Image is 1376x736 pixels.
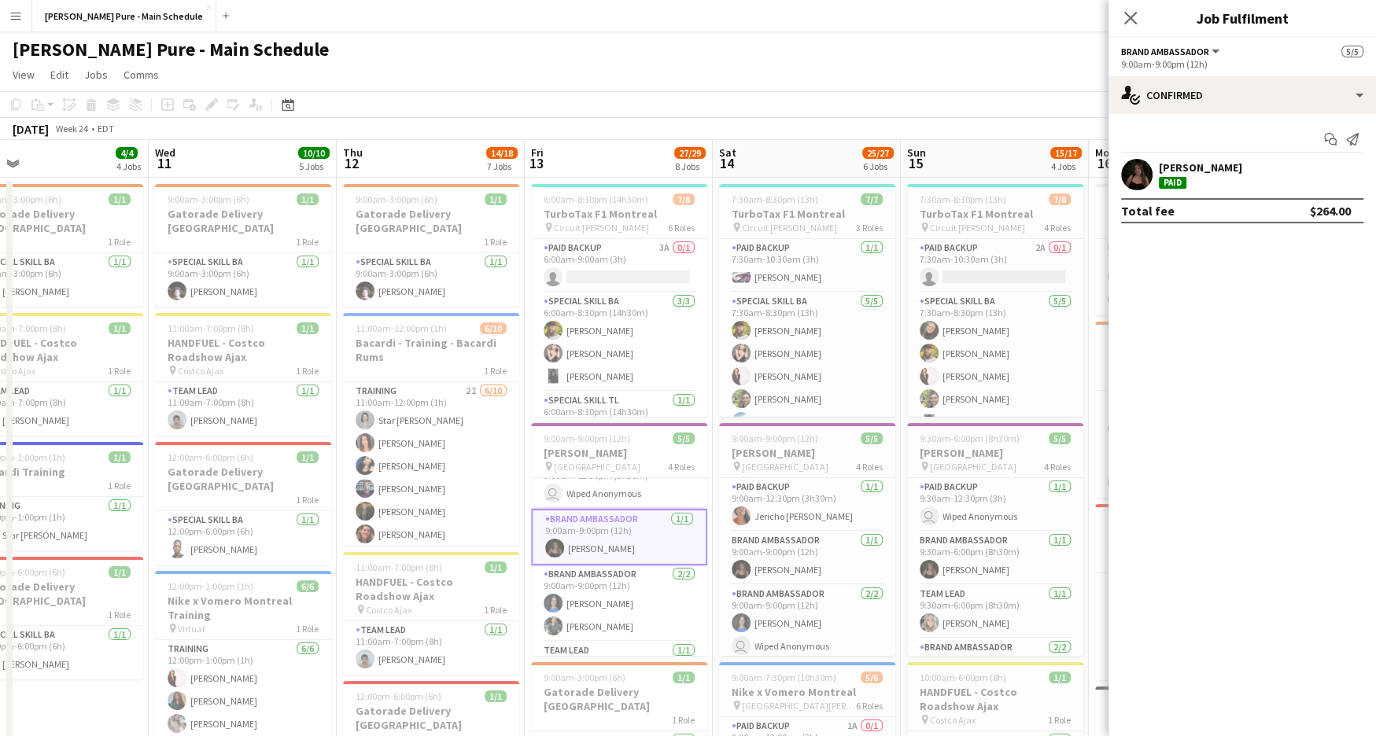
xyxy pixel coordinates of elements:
[296,623,319,635] span: 1 Role
[343,336,519,364] h3: Bacardi - Training - Bacardi Rums
[1095,184,1271,315] app-job-card: 5:00am-6:00am (1h)2/2Expenses Correction Bacardi1 RoleBrand Ambassador2/25:00am-6:00am (1h)[PERSO...
[1095,391,1271,444] app-card-role: Team Lead1/16:00am-10:00am (4h)[PERSON_NAME]
[356,193,437,205] span: 9:00am-3:00pm (6h)
[907,207,1083,221] h3: TurboTax F1 Montreal
[297,193,319,205] span: 1/1
[50,68,68,82] span: Edit
[484,365,507,377] span: 1 Role
[907,478,1083,532] app-card-role: Paid Backup1/19:30am-12:30pm (3h) Wiped Anonymous
[356,561,442,573] span: 11:00am-7:00pm (8h)
[1108,193,1190,205] span: 5:00am-6:00am (1h)
[531,145,544,160] span: Fri
[719,293,895,437] app-card-role: Special Skill BA5/57:30am-8:30pm (13h)[PERSON_NAME][PERSON_NAME][PERSON_NAME][PERSON_NAME][PERSON...
[168,580,253,592] span: 12:00pm-1:00pm (1h)
[78,64,114,85] a: Jobs
[1044,461,1071,473] span: 4 Roles
[742,700,856,712] span: [GEOGRAPHIC_DATA][PERSON_NAME]
[531,565,707,642] app-card-role: Brand Ambassador2/29:00am-9:00pm (12h)[PERSON_NAME][PERSON_NAME]
[298,147,330,159] span: 10/10
[905,154,926,172] span: 15
[343,145,363,160] span: Thu
[719,685,895,699] h3: Nike x Vomero Montreal
[1108,513,1194,525] span: 8:00am-6:00pm (10h)
[1095,627,1271,680] app-card-role: Special Skill BA1/112:00pm-6:00pm (6h)[PERSON_NAME]
[155,382,331,436] app-card-role: Team Lead1/111:00am-7:00pm (8h)[PERSON_NAME]
[544,672,625,683] span: 9:00am-3:00pm (6h)
[178,623,205,635] span: Virtual
[742,461,828,473] span: [GEOGRAPHIC_DATA]
[920,193,1006,205] span: 7:30am-8:30pm (13h)
[343,184,519,307] div: 9:00am-3:00pm (6h)1/1Gatorade Delivery [GEOGRAPHIC_DATA]1 RoleSpecial Skill BA1/19:00am-3:00pm (6...
[1159,177,1186,189] div: Paid
[1044,222,1071,234] span: 4 Roles
[719,184,895,417] app-job-card: 7:30am-8:30pm (13h)7/7TurboTax F1 Montreal Circuit [PERSON_NAME]3 RolesPaid Backup1/17:30am-10:30...
[930,714,976,726] span: Costco Ajax
[719,145,736,160] span: Sat
[13,38,329,61] h1: [PERSON_NAME] Pure - Main Schedule
[84,68,108,82] span: Jobs
[531,184,707,417] div: 6:00am-8:30pm (14h30m)7/8TurboTax F1 Montreal Circuit [PERSON_NAME]6 RolesPaid Backup3A0/16:00am-...
[668,222,695,234] span: 6 Roles
[907,638,1083,715] app-card-role: Brand Ambassador2/210:00am-6:00pm (8h)
[856,461,883,473] span: 4 Roles
[108,365,131,377] span: 1 Role
[719,532,895,585] app-card-role: Brand Ambassador1/19:00am-9:00pm (12h)[PERSON_NAME]
[554,461,640,473] span: [GEOGRAPHIC_DATA]
[356,690,441,702] span: 12:00pm-6:00pm (6h)
[861,672,883,683] span: 5/6
[1108,331,1194,343] span: 6:00am-4:00pm (10h)
[168,193,249,205] span: 9:00am-3:00pm (6h)
[907,293,1083,437] app-card-role: Special Skill BA5/57:30am-8:30pm (13h)[PERSON_NAME][PERSON_NAME][PERSON_NAME][PERSON_NAME][PERSON...
[178,365,223,377] span: Costco Ajax
[1095,444,1271,498] app-card-role: Special Skill BA1/110:00am-4:00pm (6h)[PERSON_NAME]
[1109,8,1376,28] h3: Job Fulfilment
[907,532,1083,585] app-card-role: Brand Ambassador1/19:30am-6:00pm (8h30m)[PERSON_NAME]
[1095,504,1271,680] div: 8:00am-6:00pm (10h)2/2Gatorade Delivery [GEOGRAPHIC_DATA]2 RolesTeam Lead1/18:00am-12:00pm (4h)[P...
[117,64,165,85] a: Comms
[920,432,1020,444] span: 9:30am-6:00pm (8h30m)
[856,222,883,234] span: 3 Roles
[296,365,319,377] span: 1 Role
[531,392,707,445] app-card-role: Special Skill TL1/16:00am-8:30pm (14h30m)
[675,160,705,172] div: 8 Jobs
[155,313,331,436] div: 11:00am-7:00pm (8h)1/1HANDFUEL - Costco Roadshow Ajax Costco Ajax1 RoleTeam Lead1/111:00am-7:00pm...
[732,193,818,205] span: 7:30am-8:30pm (13h)
[1121,203,1175,219] div: Total fee
[674,147,706,159] span: 27/29
[863,160,893,172] div: 6 Jobs
[907,184,1083,417] app-job-card: 7:30am-8:30pm (13h)7/8TurboTax F1 Montreal Circuit [PERSON_NAME]4 RolesPaid Backup2A0/17:30am-10:...
[1341,46,1363,57] span: 5/5
[1095,322,1271,498] app-job-card: 6:00am-4:00pm (10h)2/2Gatorade Delivery [GEOGRAPHIC_DATA]2 RolesTeam Lead1/16:00am-10:00am (4h)[P...
[486,147,518,159] span: 14/18
[907,423,1083,656] app-job-card: 9:30am-6:00pm (8h30m)5/5[PERSON_NAME] [GEOGRAPHIC_DATA]4 RolesPaid Backup1/19:30am-12:30pm (3h) W...
[1049,672,1071,683] span: 1/1
[544,432,630,444] span: 9:00am-9:00pm (12h)
[116,160,141,172] div: 4 Jobs
[1095,573,1271,627] app-card-role: Team Lead1/18:00am-12:00pm (4h)[PERSON_NAME]
[920,672,1006,683] span: 10:00am-6:00pm (8h)
[1093,154,1116,172] span: 16
[732,672,836,683] span: 9:00am-7:30pm (10h30m)
[673,193,695,205] span: 7/8
[341,154,363,172] span: 12
[297,580,319,592] span: 6/6
[155,207,331,235] h3: Gatorade Delivery [GEOGRAPHIC_DATA]
[1050,147,1082,159] span: 15/17
[487,160,517,172] div: 7 Jobs
[155,442,331,565] app-job-card: 12:00pm-6:00pm (6h)1/1Gatorade Delivery [GEOGRAPHIC_DATA]1 RoleSpecial Skill BA1/112:00pm-6:00pm ...
[13,68,35,82] span: View
[484,236,507,248] span: 1 Role
[155,184,331,307] div: 9:00am-3:00pm (6h)1/1Gatorade Delivery [GEOGRAPHIC_DATA]1 RoleSpecial Skill BA1/19:00am-3:00pm (6...
[861,432,883,444] span: 5/5
[1095,527,1271,555] h3: Gatorade Delivery [GEOGRAPHIC_DATA]
[297,322,319,334] span: 1/1
[98,123,114,134] div: EDT
[862,147,894,159] span: 25/27
[719,478,895,532] app-card-role: Paid Backup1/19:00am-12:30pm (3h30m)Jericho [PERSON_NAME]
[1095,344,1271,373] h3: Gatorade Delivery [GEOGRAPHIC_DATA]
[366,604,411,616] span: Costco Ajax
[907,585,1083,638] app-card-role: Team Lead1/19:30am-6:00pm (8h30m)[PERSON_NAME]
